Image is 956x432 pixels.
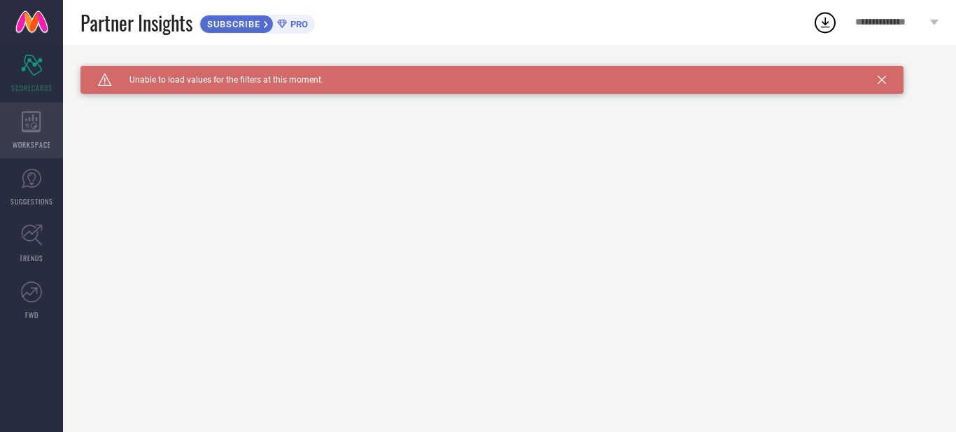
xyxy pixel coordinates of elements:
span: TRENDS [20,253,43,263]
span: PRO [287,19,308,29]
span: SUBSCRIBE [200,19,264,29]
span: Partner Insights [80,8,192,37]
span: Unable to load values for the filters at this moment. [112,75,323,85]
a: SUBSCRIBEPRO [199,11,315,34]
span: SCORECARDS [11,83,52,93]
span: SUGGESTIONS [10,196,53,207]
div: Open download list [813,10,838,35]
span: WORKSPACE [13,139,51,150]
span: FWD [25,309,38,320]
div: Unable to load filters at this moment. Please try later. [80,66,939,77]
